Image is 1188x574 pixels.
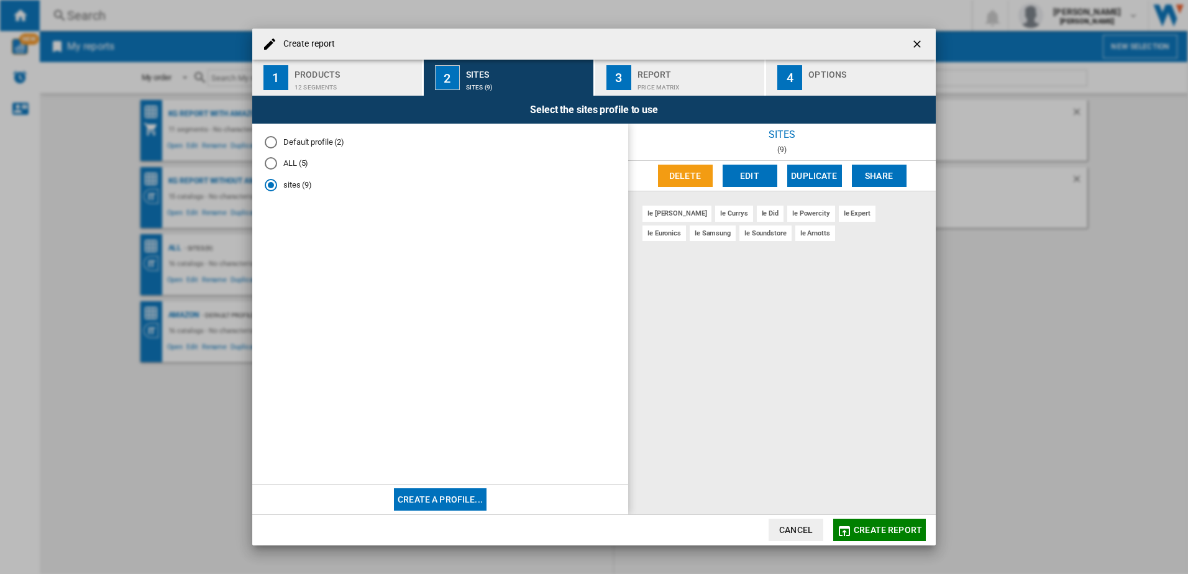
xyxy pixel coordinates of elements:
div: 12 segments [295,78,417,91]
ng-md-icon: getI18NText('BUTTONS.CLOSE_DIALOG') [911,38,926,53]
div: sites [628,124,936,145]
button: getI18NText('BUTTONS.CLOSE_DIALOG') [906,32,931,57]
div: ie currys [715,206,752,221]
md-radio-button: Default profile (2) [265,136,616,148]
div: ie [PERSON_NAME] [642,206,711,221]
div: Price Matrix [637,78,760,91]
div: Select the sites profile to use [252,96,936,124]
button: 2 Sites sites (9) [424,60,595,96]
button: Create report [833,519,926,541]
div: 2 [435,65,460,90]
button: Duplicate [787,165,842,187]
div: ie soundstore [739,225,792,241]
div: 4 [777,65,802,90]
md-radio-button: sites (9) [265,180,616,191]
div: 3 [606,65,631,90]
div: ie did [757,206,784,221]
button: Delete [658,165,713,187]
span: Create report [854,525,922,535]
button: Edit [723,165,777,187]
div: Report [637,65,760,78]
button: Share [852,165,907,187]
div: Products [295,65,417,78]
div: ie arnotts [795,225,835,241]
div: ie samsung [690,225,736,241]
button: Create a profile... [394,488,487,511]
div: ie powercity [787,206,835,221]
button: 3 Report Price Matrix [595,60,766,96]
div: Options [808,65,931,78]
div: 1 [263,65,288,90]
h4: Create report [277,38,335,50]
button: 1 Products 12 segments [252,60,423,96]
div: (9) [628,145,936,154]
div: ie expert [839,206,875,221]
div: Sites [466,65,588,78]
div: sites (9) [466,78,588,91]
button: 4 Options [766,60,936,96]
button: Cancel [769,519,823,541]
div: ie euronics [642,225,686,241]
md-radio-button: ALL (5) [265,158,616,170]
